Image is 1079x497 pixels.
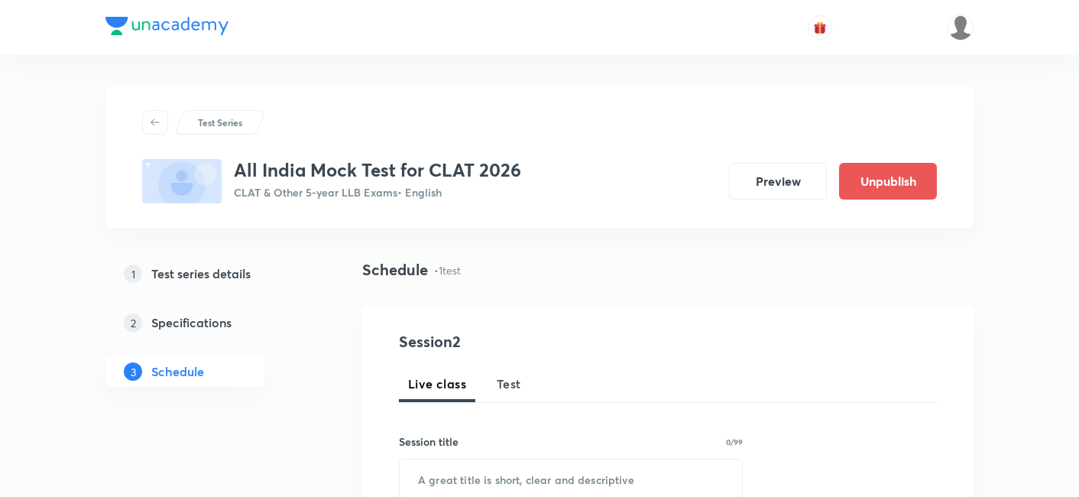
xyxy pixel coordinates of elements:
button: Unpublish [839,163,937,200]
img: fallback-thumbnail.png [142,159,222,203]
button: Preview [729,163,827,200]
p: Test Series [198,115,242,129]
a: Company Logo [105,17,228,39]
p: 3 [124,362,142,381]
a: 2Specifications [105,307,313,338]
h6: Session title [399,434,458,450]
button: avatar [808,15,832,40]
h4: Schedule [362,258,428,281]
h5: Specifications [151,313,232,332]
h5: Test series details [151,265,251,283]
span: Test [497,375,521,393]
p: 2 [124,313,142,332]
p: 1 [124,265,142,283]
img: Company Logo [105,17,228,35]
img: Basudha [948,15,974,41]
p: • 1 test [434,262,461,278]
p: 0/99 [726,438,743,446]
h3: All India Mock Test for CLAT 2026 [234,159,521,181]
p: CLAT & Other 5-year LLB Exams • English [234,184,521,200]
span: Live class [408,375,466,393]
img: avatar [813,21,827,34]
a: 1Test series details [105,258,313,289]
h4: Session 2 [399,330,678,353]
h5: Schedule [151,362,204,381]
